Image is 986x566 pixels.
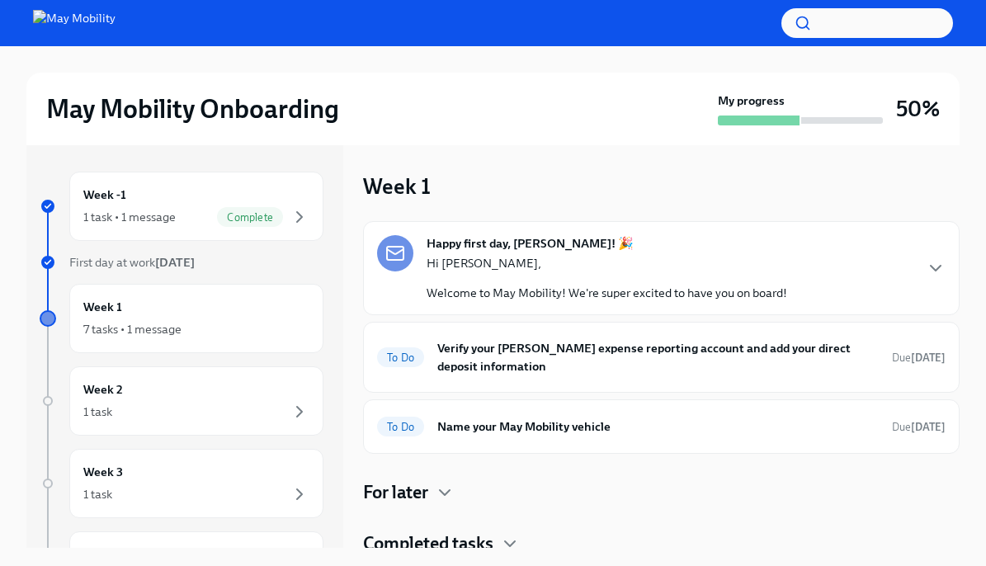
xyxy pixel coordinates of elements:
[437,339,879,375] h6: Verify your [PERSON_NAME] expense reporting account and add your direct deposit information
[363,480,428,505] h4: For later
[69,255,195,270] span: First day at work
[892,351,946,364] span: Due
[83,486,112,502] div: 1 task
[83,545,124,564] h6: Week 4
[83,209,176,225] div: 1 task • 1 message
[83,298,122,316] h6: Week 1
[427,255,787,271] p: Hi [PERSON_NAME],
[46,92,339,125] h2: May Mobility Onboarding
[377,351,424,364] span: To Do
[83,380,123,399] h6: Week 2
[892,419,946,435] span: September 21st, 2025 09:00
[718,92,785,109] strong: My progress
[217,211,283,224] span: Complete
[40,449,323,518] a: Week 31 task
[363,480,960,505] div: For later
[40,366,323,436] a: Week 21 task
[377,421,424,433] span: To Do
[83,463,123,481] h6: Week 3
[911,421,946,433] strong: [DATE]
[437,417,879,436] h6: Name your May Mobility vehicle
[83,186,126,204] h6: Week -1
[363,531,493,556] h4: Completed tasks
[427,235,634,252] strong: Happy first day, [PERSON_NAME]! 🎉
[911,351,946,364] strong: [DATE]
[155,255,195,270] strong: [DATE]
[377,336,946,379] a: To DoVerify your [PERSON_NAME] expense reporting account and add your direct deposit informationD...
[83,403,112,420] div: 1 task
[892,421,946,433] span: Due
[377,413,946,440] a: To DoName your May Mobility vehicleDue[DATE]
[40,254,323,271] a: First day at work[DATE]
[427,285,787,301] p: Welcome to May Mobility! We're super excited to have you on board!
[896,94,940,124] h3: 50%
[892,350,946,366] span: August 29th, 2025 09:00
[33,10,116,36] img: May Mobility
[363,531,960,556] div: Completed tasks
[363,172,431,201] h3: Week 1
[40,284,323,353] a: Week 17 tasks • 1 message
[83,321,182,337] div: 7 tasks • 1 message
[40,172,323,241] a: Week -11 task • 1 messageComplete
